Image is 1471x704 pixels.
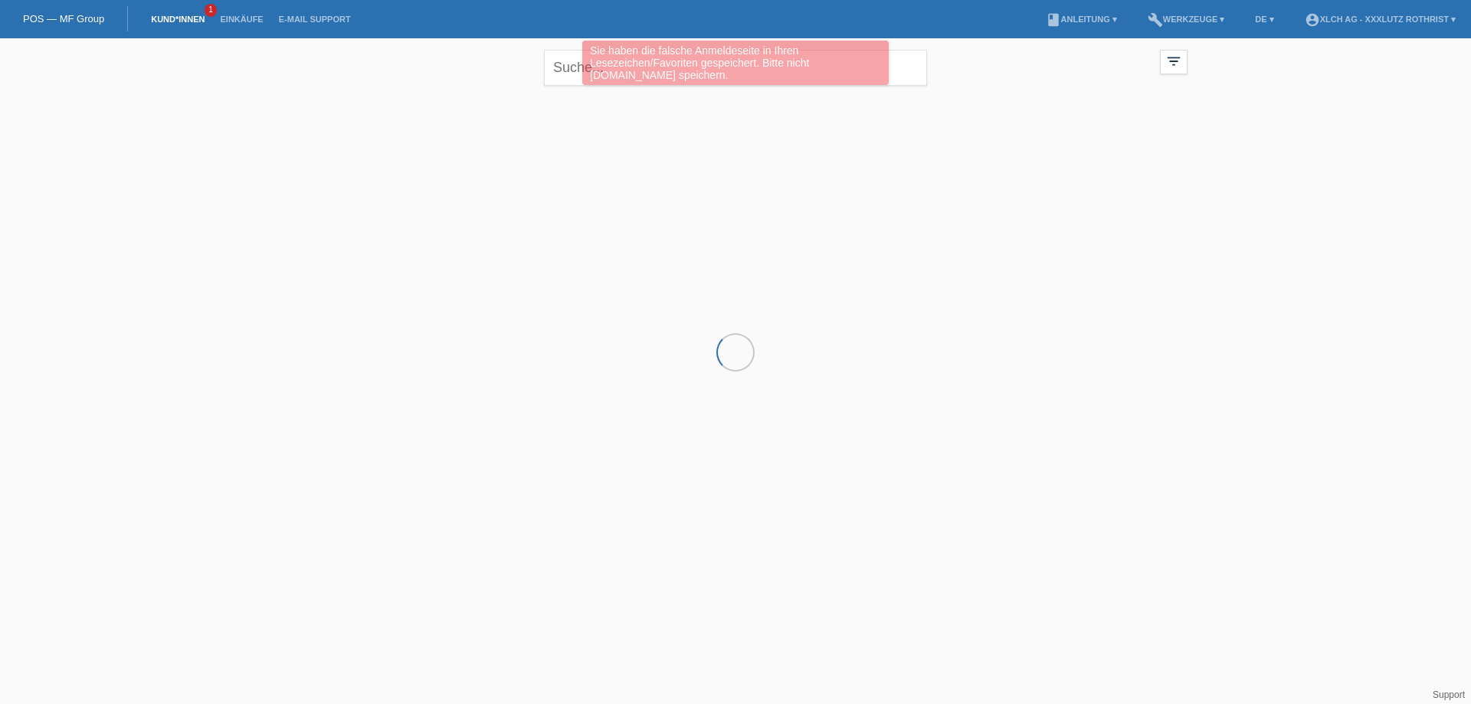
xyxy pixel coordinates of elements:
[271,15,359,24] a: E-Mail Support
[1140,15,1233,24] a: buildWerkzeuge ▾
[1148,12,1163,28] i: build
[205,4,217,17] span: 1
[23,13,104,25] a: POS — MF Group
[212,15,270,24] a: Einkäufe
[143,15,212,24] a: Kund*innen
[1305,12,1320,28] i: account_circle
[1297,15,1463,24] a: account_circleXLCH AG - XXXLutz Rothrist ▾
[582,41,889,85] div: Sie haben die falsche Anmeldeseite in Ihren Lesezeichen/Favoriten gespeichert. Bitte nicht [DOMAI...
[1247,15,1281,24] a: DE ▾
[1046,12,1061,28] i: book
[1433,689,1465,700] a: Support
[1038,15,1125,24] a: bookAnleitung ▾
